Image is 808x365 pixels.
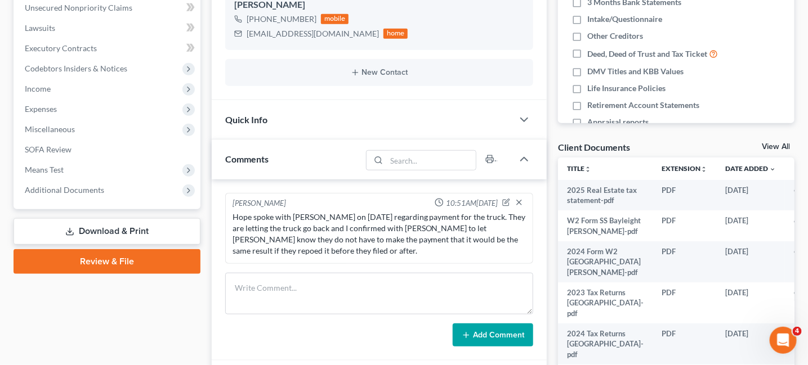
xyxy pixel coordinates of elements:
[653,180,716,211] td: PDF
[762,143,790,151] a: View All
[25,43,97,53] span: Executory Contracts
[587,48,707,60] span: Deed, Deed of Trust and Tax Ticket
[716,323,785,364] td: [DATE]
[587,116,649,128] span: Appraisal reports
[587,13,662,25] span: Intake/Questionnaire
[653,241,716,282] td: PDF
[558,180,653,211] td: 2025 Real Estate tax statement-pdf
[587,100,699,111] span: Retirement Account Statements
[321,14,349,24] div: mobile
[587,30,643,42] span: Other Creditors
[233,198,286,209] div: [PERSON_NAME]
[14,218,200,245] a: Download & Print
[725,164,776,173] a: Date Added expand_more
[387,151,476,170] input: Search...
[225,154,269,164] span: Comments
[662,164,707,173] a: Extensionunfold_more
[25,165,64,174] span: Means Test
[25,64,127,73] span: Codebtors Insiders & Notices
[234,68,525,77] button: New Contact
[25,23,55,33] span: Lawsuits
[587,83,666,94] span: Life Insurance Policies
[567,164,591,173] a: Titleunfold_more
[247,13,316,25] div: [PHONE_NUMBER]
[383,29,408,39] div: home
[793,327,802,336] span: 4
[653,282,716,323] td: PDF
[700,166,707,173] i: unfold_more
[653,323,716,364] td: PDF
[558,241,653,282] td: 2024 Form W2 [GEOGRAPHIC_DATA][PERSON_NAME]-pdf
[584,166,591,173] i: unfold_more
[446,198,498,209] span: 10:51AM[DATE]
[716,241,785,282] td: [DATE]
[770,327,797,354] iframe: Intercom live chat
[558,210,653,241] td: W2 Form SS Bayleight [PERSON_NAME]-pdf
[453,323,533,347] button: Add Comment
[25,145,72,154] span: SOFA Review
[25,3,132,12] span: Unsecured Nonpriority Claims
[25,124,75,134] span: Miscellaneous
[247,28,379,39] div: [EMAIL_ADDRESS][DOMAIN_NAME]
[653,210,716,241] td: PDF
[25,185,104,195] span: Additional Documents
[587,66,684,77] span: DMV Titles and KBB Values
[558,282,653,323] td: 2023 Tax Returns [GEOGRAPHIC_DATA]-pdf
[16,38,200,58] a: Executory Contracts
[558,141,630,153] div: Client Documents
[716,210,785,241] td: [DATE]
[14,249,200,274] a: Review & File
[16,18,200,38] a: Lawsuits
[558,323,653,364] td: 2024 Tax Returns [GEOGRAPHIC_DATA]-pdf
[716,282,785,323] td: [DATE]
[25,104,57,114] span: Expenses
[225,114,267,125] span: Quick Info
[233,211,526,256] div: Hope spoke with [PERSON_NAME] on [DATE] regarding payment for the truck. They are letting the tru...
[25,84,51,93] span: Income
[16,139,200,160] a: SOFA Review
[716,180,785,211] td: [DATE]
[769,166,776,173] i: expand_more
